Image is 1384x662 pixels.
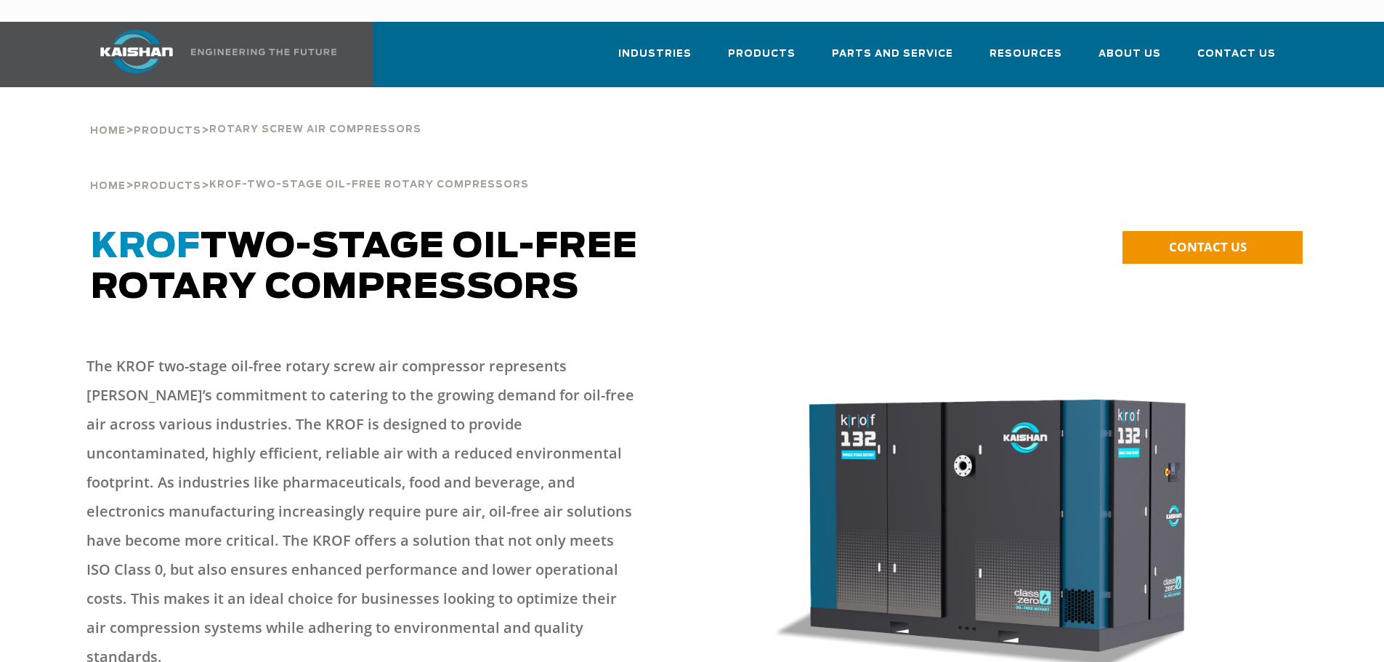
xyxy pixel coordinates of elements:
span: KROF-TWO-STAGE OIL-FREE ROTARY COMPRESSORS [209,180,529,190]
a: Contact Us [1197,35,1276,84]
a: Resources [990,35,1062,84]
a: Products [728,35,796,84]
a: Home [90,124,126,137]
span: TWO-STAGE OIL-FREE ROTARY COMPRESSORS [91,230,638,305]
span: KROF [91,230,201,265]
span: Parts and Service [832,46,953,62]
a: Products [134,124,201,137]
a: Home [90,179,126,192]
span: Home [90,182,126,191]
span: Contact Us [1197,46,1276,62]
a: Parts and Service [832,35,953,84]
span: Products [728,46,796,62]
span: Rotary Screw Air Compressors [209,125,421,134]
span: About Us [1098,46,1161,62]
div: > > [90,87,421,142]
span: Products [134,126,201,136]
a: Products [134,179,201,192]
img: kaishan logo [82,30,191,73]
span: Products [134,182,201,191]
a: Industries [618,35,692,84]
img: Engineering the future [191,49,336,55]
span: Industries [618,46,692,62]
span: CONTACT US [1169,238,1247,255]
span: Home [90,126,126,136]
a: Kaishan USA [82,22,339,87]
span: Resources [990,46,1062,62]
a: About Us [1098,35,1161,84]
a: CONTACT US [1122,231,1303,264]
div: > > [90,142,1294,198]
